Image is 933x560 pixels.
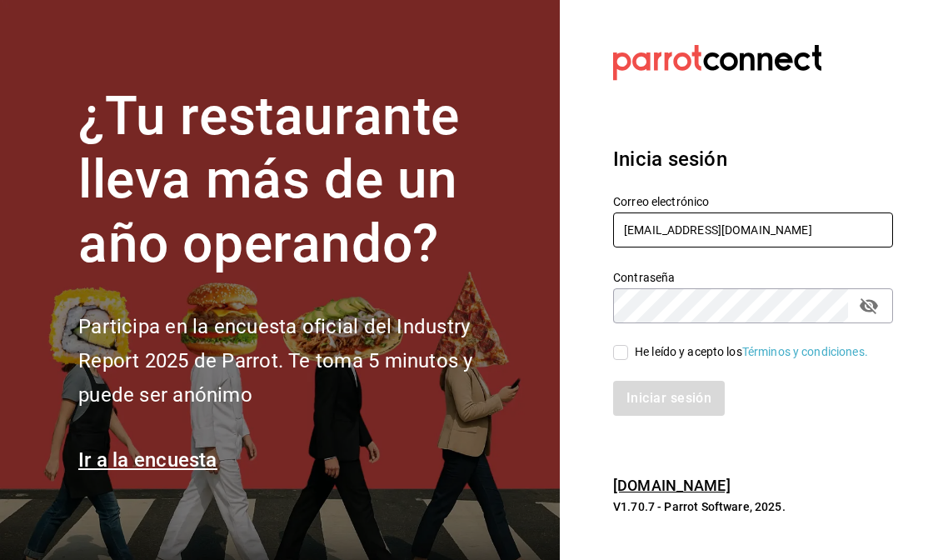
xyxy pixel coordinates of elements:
[613,212,893,247] input: Ingresa tu correo electrónico
[613,195,893,207] label: Correo electrónico
[613,498,893,515] p: V1.70.7 - Parrot Software, 2025.
[635,343,868,361] div: He leído y acepto los
[855,292,883,320] button: passwordField
[78,310,528,412] h2: Participa en la encuesta oficial del Industry Report 2025 de Parrot. Te toma 5 minutos y puede se...
[613,271,893,282] label: Contraseña
[78,85,528,277] h1: ¿Tu restaurante lleva más de un año operando?
[613,477,731,494] a: [DOMAIN_NAME]
[78,448,217,472] a: Ir a la encuesta
[742,345,868,358] a: Términos y condiciones.
[613,144,893,174] h3: Inicia sesión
